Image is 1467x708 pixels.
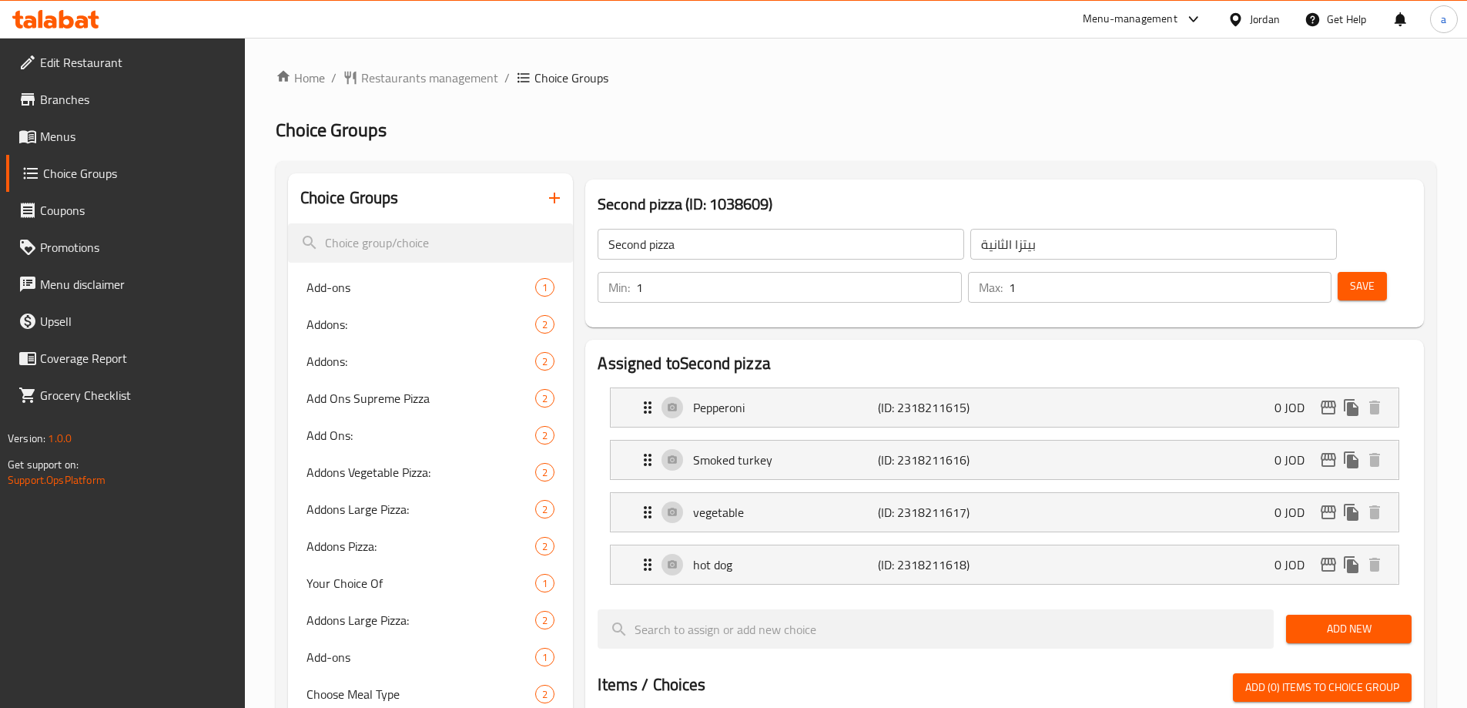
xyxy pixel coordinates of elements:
span: Menu disclaimer [40,275,233,294]
button: duplicate [1340,501,1363,524]
a: Edit Restaurant [6,44,245,81]
span: 1 [536,650,554,665]
div: Choices [535,500,554,518]
li: Expand [598,539,1412,591]
span: 2 [536,465,554,480]
span: Edit Restaurant [40,53,233,72]
a: Coupons [6,192,245,229]
span: Add-ons [306,278,536,297]
div: Add-ons1 [288,269,574,306]
span: 2 [536,613,554,628]
span: Coverage Report [40,349,233,367]
span: Addons: [306,315,536,334]
span: Promotions [40,238,233,257]
span: 1.0.0 [48,428,72,448]
div: Addons:2 [288,343,574,380]
span: 2 [536,539,554,554]
a: Menus [6,118,245,155]
span: Get support on: [8,455,79,475]
div: Addons Pizza:2 [288,528,574,565]
span: Addons Large Pizza: [306,500,536,518]
button: delete [1363,553,1386,576]
button: delete [1363,396,1386,419]
span: 2 [536,687,554,702]
div: Add Ons:2 [288,417,574,454]
li: / [504,69,510,87]
a: Support.OpsPlatform [8,470,106,490]
button: delete [1363,501,1386,524]
li: Expand [598,434,1412,486]
p: (ID: 2318211618) [878,555,1001,574]
div: Choices [535,426,554,445]
div: Addons Vegetable Pizza:2 [288,454,574,491]
span: Your Choice Of [306,574,536,592]
p: Smoked turkey [693,451,877,469]
button: duplicate [1340,396,1363,419]
div: Expand [611,493,1398,532]
span: 2 [536,391,554,406]
button: delete [1363,448,1386,471]
p: 0 JOD [1274,398,1317,417]
button: Add New [1286,615,1412,643]
button: edit [1317,501,1340,524]
span: 2 [536,354,554,369]
a: Home [276,69,325,87]
div: Choices [535,611,554,629]
span: Add Ons: [306,426,536,445]
div: Addons Large Pizza:2 [288,602,574,639]
a: Promotions [6,229,245,266]
span: Choice Groups [534,69,608,87]
span: 1 [536,576,554,591]
span: Upsell [40,312,233,331]
div: Choices [535,389,554,408]
span: Addons: [306,352,536,371]
div: Add-ons1 [288,639,574,676]
span: Addons Vegetable Pizza: [306,463,536,482]
span: Coupons [40,201,233,220]
span: Add-ons [306,648,536,666]
div: Expand [611,388,1398,427]
span: Add Ons Supreme Pizza [306,389,536,408]
div: Addons:2 [288,306,574,343]
button: edit [1317,553,1340,576]
span: 1 [536,280,554,295]
h3: Second pizza (ID: 1038609) [598,192,1412,216]
div: Choices [535,685,554,703]
div: Menu-management [1083,10,1177,29]
div: Add Ons Supreme Pizza2 [288,380,574,417]
a: Choice Groups [6,155,245,192]
span: Version: [8,428,45,448]
span: Choose Meal Type [306,685,536,703]
p: hot dog [693,555,877,574]
h2: Assigned to Second pizza [598,352,1412,375]
button: edit [1317,396,1340,419]
p: Max: [979,278,1003,297]
span: Add New [1298,619,1399,639]
p: 0 JOD [1274,555,1317,574]
span: Menus [40,127,233,146]
button: Save [1338,272,1387,300]
div: Choices [535,574,554,592]
span: Addons Pizza: [306,537,536,555]
div: Expand [611,545,1398,584]
span: Addons Large Pizza: [306,611,536,629]
div: Your Choice Of1 [288,565,574,602]
a: Coverage Report [6,340,245,377]
span: Grocery Checklist [40,386,233,404]
nav: breadcrumb [276,69,1436,87]
p: (ID: 2318211617) [878,503,1001,522]
span: Save [1350,277,1375,296]
span: Choice Groups [276,112,387,147]
li: Expand [598,381,1412,434]
span: 2 [536,317,554,332]
a: Menu disclaimer [6,266,245,303]
span: Restaurants management [361,69,498,87]
p: 0 JOD [1274,503,1317,522]
div: Choices [535,648,554,666]
div: Choices [535,352,554,371]
button: duplicate [1340,448,1363,471]
p: vegetable [693,503,877,522]
a: Branches [6,81,245,118]
div: Choices [535,463,554,482]
button: duplicate [1340,553,1363,576]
